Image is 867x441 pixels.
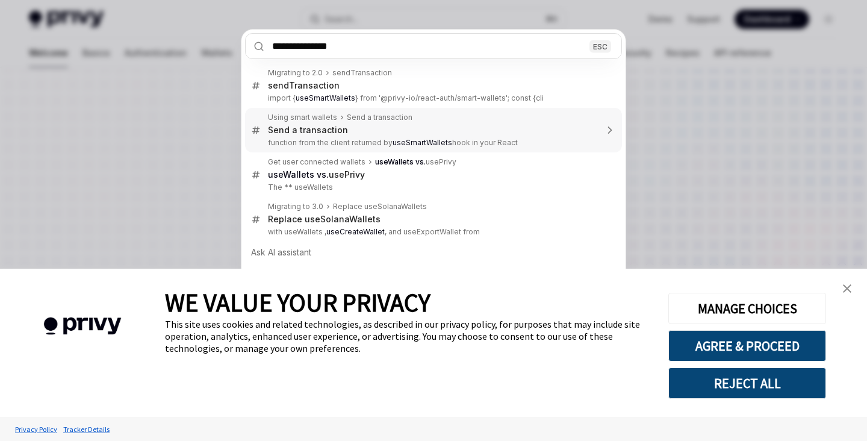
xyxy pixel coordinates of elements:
div: Ask AI assistant [245,242,622,263]
div: Get user connected wallets [268,157,365,167]
p: The ** useWallets [268,183,597,192]
div: Using smart wallets [268,113,337,122]
span: WE VALUE YOUR PRIVACY [165,287,430,318]
a: Tracker Details [60,419,113,440]
button: MANAGE CHOICES [668,293,826,324]
div: usePrivy [375,157,456,167]
div: Send a transaction [347,113,412,122]
b: useWallets vs. [375,157,426,166]
div: Replace useSolanaWallets [333,202,427,211]
div: ESC [589,40,611,52]
div: Migrating to 2.0 [268,68,323,78]
button: REJECT ALL [668,367,826,399]
a: Privacy Policy [12,419,60,440]
div: Send a transaction [268,125,348,136]
img: close banner [843,284,851,293]
div: Migrating to 3.0 [268,202,323,211]
p: import { } from '@privy-io/react-auth/smart-wallets'; const {cli [268,93,597,103]
div: This site uses cookies and related technologies, as described in our privacy policy, for purposes... [165,318,650,354]
b: useCreateWallet [326,227,385,236]
div: usePrivy [268,169,365,180]
button: AGREE & PROCEED [668,330,826,361]
a: close banner [835,277,859,301]
b: useSmartWallets [296,93,355,102]
p: with useWallets , , and useExportWallet from [268,227,597,237]
img: company logo [18,300,147,352]
div: sendTransaction [332,68,392,78]
div: sendTransaction [268,80,340,91]
p: function from the client returned by hook in your React [268,138,597,148]
div: Replace useSolanaWallets [268,214,381,225]
b: useWallets vs. [268,169,329,180]
b: useSmartWallets [393,138,452,147]
span: Can you tell me about useSmartWallets? [266,268,437,280]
